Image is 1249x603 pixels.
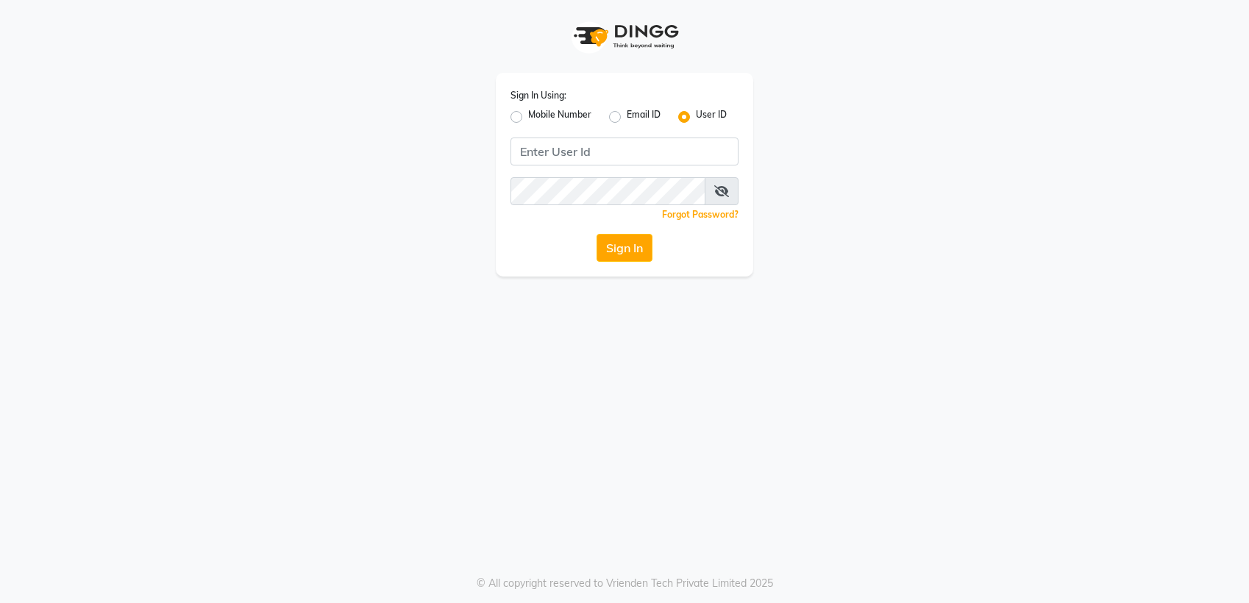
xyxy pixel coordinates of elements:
[510,89,566,102] label: Sign In Using:
[510,177,705,205] input: Username
[597,234,652,262] button: Sign In
[566,15,683,58] img: logo1.svg
[510,138,739,165] input: Username
[662,209,739,220] a: Forgot Password?
[528,108,591,126] label: Mobile Number
[627,108,661,126] label: Email ID
[696,108,727,126] label: User ID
